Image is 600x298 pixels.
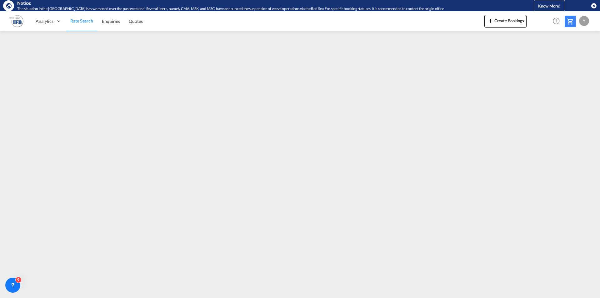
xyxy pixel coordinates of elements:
[538,3,561,8] span: Know More!
[484,15,527,28] button: icon-plus 400-fgCreate Bookings
[124,11,147,31] a: Quotes
[551,16,562,26] span: Help
[31,11,66,31] div: Analytics
[97,11,124,31] a: Enquiries
[17,6,508,12] div: The situation in the Red Sea has worsened over the past weekend. Several liners, namely CMA, MSK,...
[487,17,494,24] md-icon: icon-plus 400-fg
[102,18,120,24] span: Enquiries
[9,14,23,28] img: b628ab10256c11eeb52753acbc15d091.png
[591,3,597,9] button: icon-close-circle
[70,18,93,23] span: Rate Search
[579,16,589,26] div: Y
[129,18,142,24] span: Quotes
[6,3,12,9] md-icon: icon-earth
[66,11,97,31] a: Rate Search
[551,16,565,27] div: Help
[36,18,53,24] span: Analytics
